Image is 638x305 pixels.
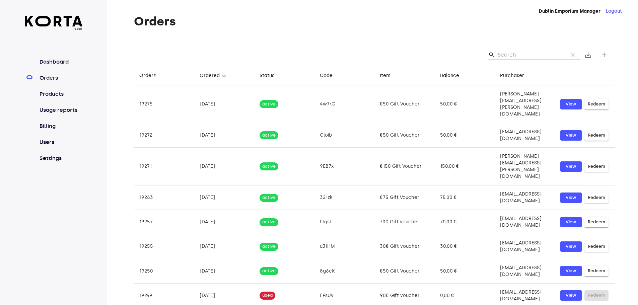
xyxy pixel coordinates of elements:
[435,123,495,148] td: 50,00 €
[584,266,609,276] button: Redeem
[560,99,582,109] button: View
[584,130,609,141] button: Redeem
[194,210,255,234] td: [DATE]
[584,241,609,252] button: Redeem
[560,290,582,301] button: View
[488,52,495,58] span: Search
[600,51,608,59] span: add
[134,15,615,28] h1: Orders
[606,8,622,15] button: Logout
[539,8,600,14] strong: Dublin Emporium Manager
[25,26,83,31] span: beta
[134,85,194,123] td: 19275
[260,101,278,107] span: active
[139,72,156,80] div: Order#
[260,72,283,80] span: Status
[314,185,375,210] td: 321zk
[134,210,194,234] td: 19257
[134,185,194,210] td: 19263
[38,58,83,66] a: Dashboard
[38,122,83,130] a: Billing
[440,72,468,80] span: Balance
[134,148,194,185] td: 19271
[194,234,255,259] td: [DATE]
[38,138,83,146] a: Users
[500,72,533,80] span: Purchaser
[564,194,578,202] span: View
[320,72,341,80] span: Code
[495,185,555,210] td: [EMAIL_ADDRESS][DOMAIN_NAME]
[374,148,435,185] td: €150 Gift Voucher
[564,132,578,139] span: View
[435,259,495,283] td: 50,00 €
[584,99,609,109] button: Redeem
[596,47,612,63] button: Create new gift card
[588,100,605,108] span: Redeem
[134,234,194,259] td: 19255
[374,234,435,259] td: 30€ Gift voucher
[194,185,255,210] td: [DATE]
[495,85,555,123] td: [PERSON_NAME][EMAIL_ADDRESS][PERSON_NAME][DOMAIN_NAME]
[25,16,83,31] a: beta
[374,123,435,148] td: €50 Gift Voucher
[584,217,609,227] button: Redeem
[134,123,194,148] td: 19272
[374,185,435,210] td: €75 Gift Voucher
[380,72,399,80] span: Item
[560,266,582,276] button: View
[495,210,555,234] td: [EMAIL_ADDRESS][DOMAIN_NAME]
[200,72,228,80] span: Ordered
[314,234,375,259] td: uJ1HM
[500,72,524,80] div: Purchaser
[584,51,592,59] span: save_alt
[194,123,255,148] td: [DATE]
[25,16,83,26] img: Korta
[560,130,582,141] button: View
[435,210,495,234] td: 70,00 €
[564,243,578,250] span: View
[560,217,582,227] button: View
[588,163,605,170] span: Redeem
[560,241,582,252] button: View
[498,50,563,60] input: Search
[38,106,83,114] a: Usage reports
[260,219,278,225] span: active
[221,73,227,79] span: arrow_downward
[564,163,578,170] span: View
[495,148,555,185] td: [PERSON_NAME][EMAIL_ADDRESS][PERSON_NAME][DOMAIN_NAME]
[435,234,495,259] td: 30,00 €
[139,72,165,80] span: Order#
[194,148,255,185] td: [DATE]
[495,123,555,148] td: [EMAIL_ADDRESS][DOMAIN_NAME]
[314,210,375,234] td: fTgsL
[260,132,278,139] span: active
[320,72,333,80] div: Code
[314,85,375,123] td: 4w7rG
[260,268,278,274] span: active
[564,292,578,299] span: View
[194,85,255,123] td: [DATE]
[374,259,435,283] td: €50 Gift Voucher
[588,243,605,250] span: Redeem
[588,194,605,202] span: Redeem
[380,72,391,80] div: Item
[200,72,220,80] div: Ordered
[314,148,375,185] td: 9EB7x
[260,163,278,170] span: active
[38,90,83,98] a: Products
[314,259,375,283] td: 8g6cK
[588,267,605,275] span: Redeem
[564,267,578,275] span: View
[588,218,605,226] span: Redeem
[564,100,578,108] span: View
[584,161,609,172] button: Redeem
[588,132,605,139] span: Redeem
[560,161,582,172] button: View
[260,243,278,250] span: active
